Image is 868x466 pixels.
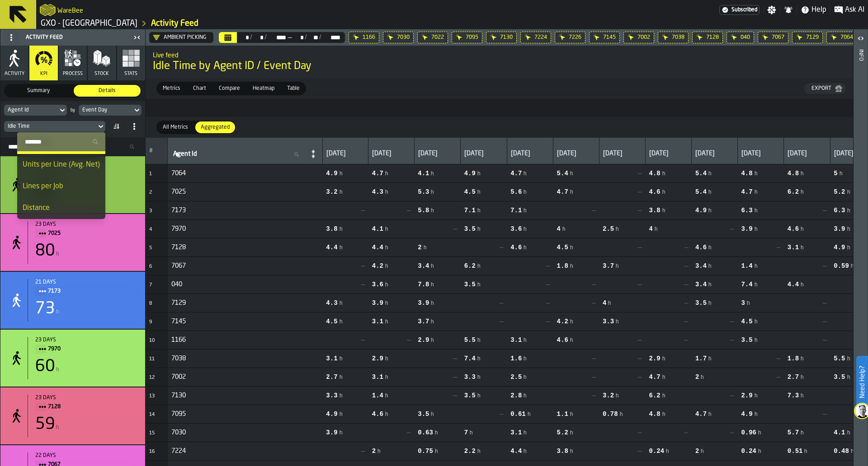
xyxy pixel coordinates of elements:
[340,300,343,307] span: h
[511,150,549,159] div: [DATE]
[796,34,803,41] div: Hide filter
[857,357,867,407] label: Need Help?
[146,46,853,78] div: title-Idle Time by Agent ID / Event Day
[35,337,138,354] div: Title
[63,71,83,77] span: process
[528,411,531,418] span: h
[755,171,758,177] span: h
[851,263,854,270] span: h
[35,358,55,376] div: 60
[801,356,804,362] span: h
[854,29,868,466] header: Info
[340,393,343,399] span: h
[4,121,105,132] div: DropdownMenuValue-idleTimeMs
[377,448,381,455] span: h
[719,5,759,15] a: link-to-/wh/i/ae0cd702-8cb1-4091-b3be-0aee77957c79/settings/billing
[48,402,131,412] span: 7128
[282,83,305,94] div: thumb
[755,189,758,196] span: h
[35,279,138,296] div: Title
[731,7,757,13] span: Subscribed
[35,221,138,228] div: 23 days
[397,34,410,41] span: 7030
[477,282,481,288] span: h
[477,189,481,196] span: h
[79,105,142,116] div: DropdownMenuValue-eventDay
[570,171,573,177] span: h
[35,279,138,285] div: 21 days
[524,448,527,455] span: h
[340,189,343,196] span: h
[188,83,212,94] div: thumb
[570,319,573,325] span: h
[0,330,145,387] div: stat-
[755,337,758,344] span: h
[562,226,566,233] span: h
[840,34,853,41] span: 7064
[719,5,759,15] div: Menu Subscription
[845,5,864,15] span: Ask AI
[35,221,138,228] div: Start: 9/1/2025, 11:53:28 AM - End: 9/22/2025, 1:38:50 PM
[840,171,843,177] span: h
[435,448,438,455] span: h
[477,448,481,455] span: h
[8,107,54,113] div: DropdownMenuValue-agentId
[157,83,186,94] div: thumb
[48,286,131,296] span: 7173
[0,272,145,329] div: stat-
[267,34,287,41] div: Select date range
[706,34,719,41] span: 7128
[524,245,527,251] span: h
[0,387,145,444] div: stat-
[708,245,712,251] span: h
[662,208,665,214] span: h
[804,83,846,94] button: button-Export
[71,108,75,113] div: by
[385,189,388,196] span: h
[662,171,665,177] span: h
[701,374,704,381] span: h
[755,226,758,233] span: h
[431,263,434,270] span: h
[2,30,131,45] div: Activity Feed
[151,19,198,28] a: link-to-/wh/i/ae0cd702-8cb1-4091-b3be-0aee77957c79/feed/fdc57e91-80c9-44dd-92cd-81c982b068f3
[772,34,784,41] span: 7067
[35,300,55,318] div: 73
[477,337,481,344] span: h
[187,82,212,95] label: button-switch-multi-Chart
[56,309,59,315] span: h
[616,263,619,270] span: h
[131,32,143,43] label: button-toggle-Close me
[431,300,434,307] span: h
[17,48,105,219] ul: dropdown-menu
[477,356,481,362] span: h
[603,150,642,159] div: [DATE]
[524,208,527,214] span: h
[662,411,665,418] span: h
[82,107,129,113] div: DropdownMenuValue-eventDay
[477,208,481,214] span: h
[741,34,750,41] span: 040
[804,448,807,455] span: h
[470,430,473,436] span: h
[171,149,306,160] input: label
[431,319,434,325] span: h
[23,159,100,170] div: Units per Line (Avg. Net)
[149,148,153,154] span: #
[385,374,388,381] span: h
[662,374,665,381] span: h
[213,83,245,94] div: thumb
[0,214,145,271] div: stat-
[385,356,388,362] span: h
[858,47,864,464] div: Info
[194,121,236,134] label: button-switch-multi-Aggregated
[385,171,388,177] span: h
[666,448,669,455] span: h
[708,356,712,362] span: h
[340,171,343,177] span: h
[305,34,307,41] div: /
[35,395,138,412] div: Title
[608,300,611,307] span: h
[801,189,804,196] span: h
